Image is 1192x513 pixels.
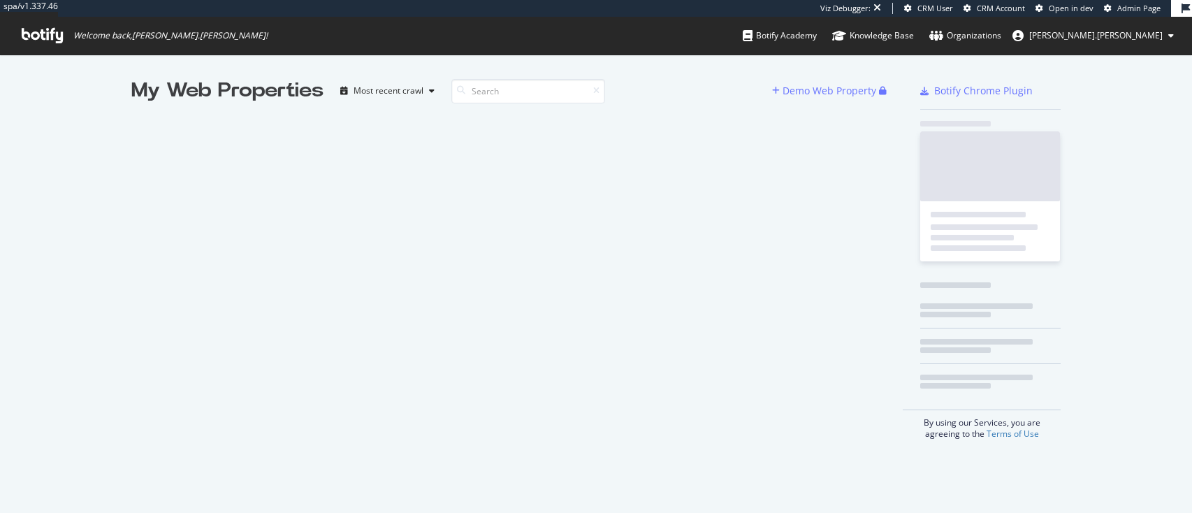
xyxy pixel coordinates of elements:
[832,17,914,55] a: Knowledge Base
[131,77,324,105] div: My Web Properties
[73,30,268,41] span: Welcome back, [PERSON_NAME].[PERSON_NAME] !
[964,3,1025,14] a: CRM Account
[820,3,871,14] div: Viz Debugger:
[977,3,1025,13] span: CRM Account
[1029,29,1163,41] span: kevin.lafosse
[929,29,1001,43] div: Organizations
[743,17,817,55] a: Botify Academy
[903,410,1061,440] div: By using our Services, you are agreeing to the
[1001,24,1185,47] button: [PERSON_NAME].[PERSON_NAME]
[929,17,1001,55] a: Organizations
[1117,3,1161,13] span: Admin Page
[1049,3,1093,13] span: Open in dev
[904,3,953,14] a: CRM User
[917,3,953,13] span: CRM User
[920,84,1033,98] a: Botify Chrome Plugin
[354,87,423,95] div: Most recent crawl
[934,84,1033,98] div: Botify Chrome Plugin
[335,80,440,102] button: Most recent crawl
[451,79,605,103] input: Search
[832,29,914,43] div: Knowledge Base
[743,29,817,43] div: Botify Academy
[783,84,876,98] div: Demo Web Property
[987,428,1039,440] a: Terms of Use
[1035,3,1093,14] a: Open in dev
[772,80,879,102] button: Demo Web Property
[1104,3,1161,14] a: Admin Page
[772,85,879,96] a: Demo Web Property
